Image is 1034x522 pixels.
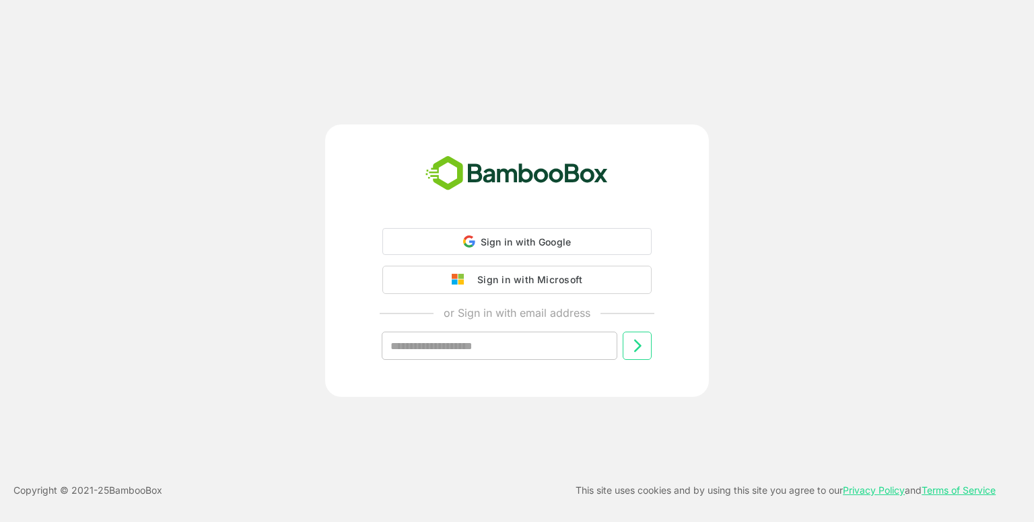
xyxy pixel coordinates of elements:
button: Sign in with Microsoft [382,266,652,294]
div: Sign in with Google [382,228,652,255]
p: Copyright © 2021- 25 BambooBox [13,482,162,498]
p: or Sign in with email address [444,305,590,321]
img: bamboobox [418,151,615,196]
span: Sign in with Google [481,236,572,248]
a: Terms of Service [922,484,996,496]
p: This site uses cookies and by using this site you agree to our and [576,482,996,498]
a: Privacy Policy [843,484,905,496]
img: google [452,274,471,286]
div: Sign in with Microsoft [471,271,582,289]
